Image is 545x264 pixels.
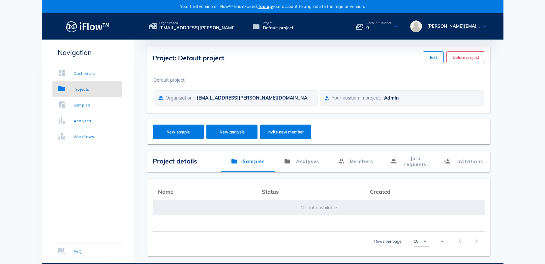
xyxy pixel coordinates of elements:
span: New sample [159,130,197,134]
th: Created: Not sorted. Activate to sort ascending. [365,184,485,200]
span: Delete project [452,55,479,60]
a: Analyses [275,151,328,172]
button: Edit [423,51,444,63]
span: 0 [366,25,392,31]
span: Project details [153,157,197,165]
span: Created [370,188,390,195]
button: Invite new member [260,125,311,139]
div: 10 [414,238,418,244]
div: Samples [74,102,90,108]
th: Name: Not sorted. Activate to sort ascending. [153,184,257,200]
span: Organization [159,21,238,25]
i: arrow_drop_down [421,237,429,245]
button: New sample [153,125,204,139]
a: Members [328,151,382,172]
span: Admin [384,95,399,101]
p: Navigation [52,47,122,58]
td: No data available [153,200,485,216]
button: New analysis [206,125,257,139]
div: Projects [74,86,89,93]
span: Organization: [166,95,194,101]
span: Project: Default project [153,54,225,62]
th: Status: Not sorted. Activate to sort ascending. [257,184,365,200]
span: your account to upgrade to the regular version. [258,4,365,9]
a: Samples [221,151,275,172]
div: Rows per page: [374,232,429,251]
span: Invite new member [266,130,305,134]
span: Top up [258,4,272,9]
div: Dashboard [74,70,95,77]
span: Your trial version of iFlow™ has expired. [180,3,365,10]
span: Name [158,188,173,195]
a: Join requests [382,151,436,172]
span: Project [263,21,293,25]
span: Edit [428,55,438,60]
div: Workflows [74,133,94,140]
a: Logo [42,19,134,34]
span: [EMAIL_ADDRESS][PERSON_NAME][DOMAIN_NAME]'s organization [197,95,348,101]
span: New analysis [213,130,251,134]
div: – [441,238,443,244]
span: Account Balance [366,21,392,25]
span: Status [262,188,279,195]
img: avatar.16069ca8.svg [410,20,422,32]
span: Default project [263,25,293,31]
a: Invitations [436,151,490,172]
div: Default project [153,70,485,89]
div: 10Rows per page: [414,236,429,247]
span: Your position in project: [332,95,381,101]
span: [EMAIL_ADDRESS][PERSON_NAME][DOMAIN_NAME]'s organization [159,25,238,31]
div: Analyses [74,118,91,124]
div: FAQ [74,249,82,255]
button: Delete project [446,51,485,63]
